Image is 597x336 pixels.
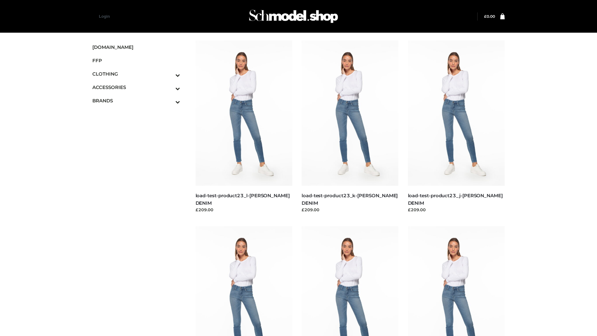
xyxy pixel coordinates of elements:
a: £0.00 [484,14,495,19]
a: load-test-product23_j-[PERSON_NAME] DENIM [408,193,503,206]
a: Login [99,14,110,19]
a: ACCESSORIESToggle Submenu [92,81,180,94]
a: load-test-product23_l-[PERSON_NAME] DENIM [196,193,290,206]
div: £209.00 [196,207,293,213]
img: Schmodel Admin 964 [247,4,340,29]
div: £209.00 [408,207,505,213]
button: Toggle Submenu [158,81,180,94]
a: BRANDSToggle Submenu [92,94,180,107]
bdi: 0.00 [484,14,495,19]
button: Toggle Submenu [158,67,180,81]
a: CLOTHINGToggle Submenu [92,67,180,81]
span: £ [484,14,487,19]
span: BRANDS [92,97,180,104]
span: ACCESSORIES [92,84,180,91]
span: [DOMAIN_NAME] [92,44,180,51]
a: FFP [92,54,180,67]
a: load-test-product23_k-[PERSON_NAME] DENIM [302,193,398,206]
span: CLOTHING [92,70,180,77]
a: [DOMAIN_NAME] [92,40,180,54]
span: FFP [92,57,180,64]
button: Toggle Submenu [158,94,180,107]
div: £209.00 [302,207,399,213]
